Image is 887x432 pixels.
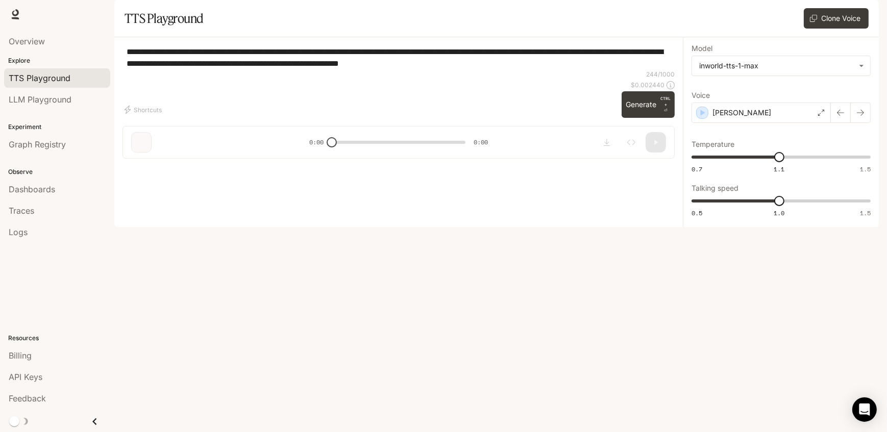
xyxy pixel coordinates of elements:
[122,101,166,118] button: Shortcuts
[692,45,712,52] p: Model
[646,70,675,79] p: 244 / 1000
[712,108,771,118] p: [PERSON_NAME]
[804,8,869,29] button: Clone Voice
[631,81,664,89] p: $ 0.002440
[860,209,871,217] span: 1.5
[774,209,784,217] span: 1.0
[699,61,854,71] div: inworld-tts-1-max
[860,165,871,173] span: 1.5
[692,165,702,173] span: 0.7
[692,56,870,75] div: inworld-tts-1-max
[125,8,204,29] h1: TTS Playground
[660,95,671,114] p: ⏎
[692,209,702,217] span: 0.5
[692,185,738,192] p: Talking speed
[692,92,710,99] p: Voice
[622,91,675,118] button: GenerateCTRL +⏎
[852,397,877,422] div: Open Intercom Messenger
[692,141,734,148] p: Temperature
[660,95,671,108] p: CTRL +
[774,165,784,173] span: 1.1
